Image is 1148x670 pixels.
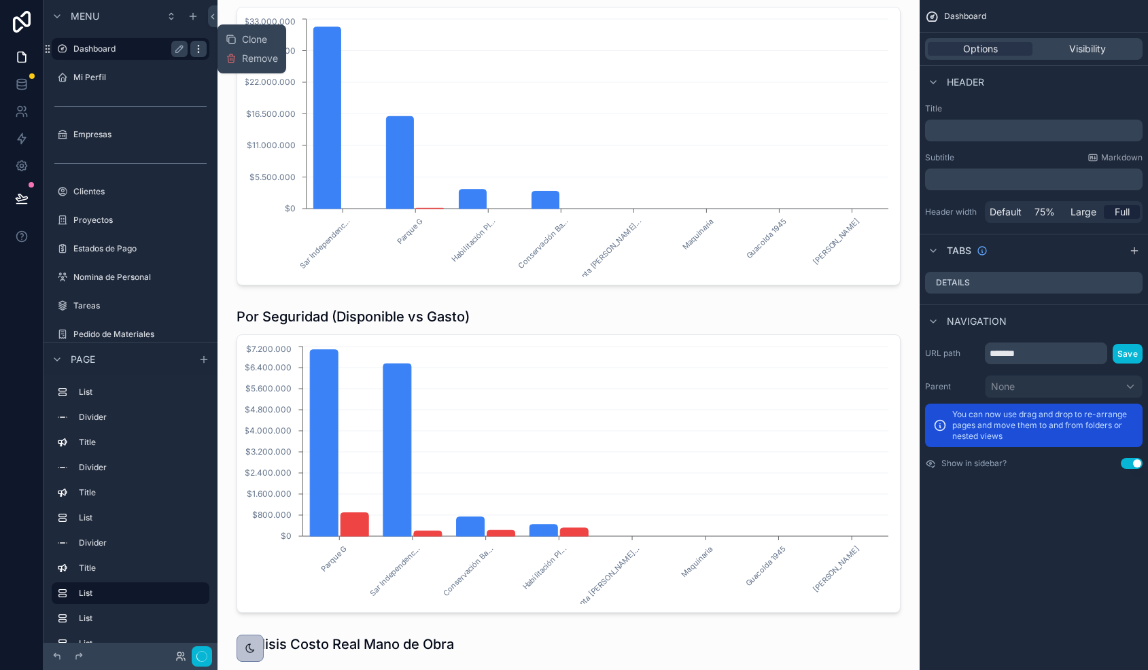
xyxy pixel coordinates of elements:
[44,375,218,643] div: scrollable content
[1034,205,1055,219] span: 75%
[963,42,998,56] span: Options
[52,124,209,145] a: Empresas
[52,38,209,60] a: Dashboard
[73,329,207,340] label: Pedido de Materiales
[1071,205,1096,219] span: Large
[925,207,979,217] label: Header width
[79,638,204,649] label: List
[1113,344,1143,364] button: Save
[990,205,1022,219] span: Default
[71,10,99,23] span: Menu
[52,181,209,202] a: Clientes
[73,186,207,197] label: Clientes
[936,277,970,288] label: Details
[952,409,1134,442] p: You can now use drag and drop to re-arrange pages and move them to and from folders or nested views
[52,238,209,260] a: Estados de Pago
[925,152,954,163] label: Subtitle
[947,75,984,89] span: Header
[79,437,204,448] label: Title
[947,315,1007,328] span: Navigation
[1115,205,1130,219] span: Full
[71,352,95,366] span: Page
[925,169,1143,190] div: scrollable content
[52,209,209,231] a: Proyectos
[947,244,971,258] span: Tabs
[1101,152,1143,163] span: Markdown
[79,487,204,498] label: Title
[925,120,1143,141] div: scrollable content
[79,462,204,473] label: Divider
[226,33,278,46] button: Clone
[226,52,278,65] button: Remove
[1069,42,1106,56] span: Visibility
[79,613,204,624] label: List
[1088,152,1143,163] a: Markdown
[52,67,209,88] a: Mi Perfil
[79,537,204,548] label: Divider
[79,512,204,523] label: List
[242,33,267,46] span: Clone
[52,323,209,345] a: Pedido de Materiales
[79,387,204,398] label: List
[73,215,207,226] label: Proyectos
[941,458,1007,469] label: Show in sidebar?
[925,381,979,392] label: Parent
[73,43,182,54] label: Dashboard
[985,375,1143,398] button: None
[944,11,986,22] span: Dashboard
[52,295,209,317] a: Tareas
[73,300,207,311] label: Tareas
[242,52,278,65] span: Remove
[925,348,979,359] label: URL path
[73,72,207,83] label: Mi Perfil
[925,103,1143,114] label: Title
[73,129,207,140] label: Empresas
[79,563,204,574] label: Title
[73,243,207,254] label: Estados de Pago
[991,380,1015,393] span: None
[73,272,207,283] label: Nomina de Personal
[52,266,209,288] a: Nomina de Personal
[79,412,204,423] label: Divider
[79,588,198,599] label: List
